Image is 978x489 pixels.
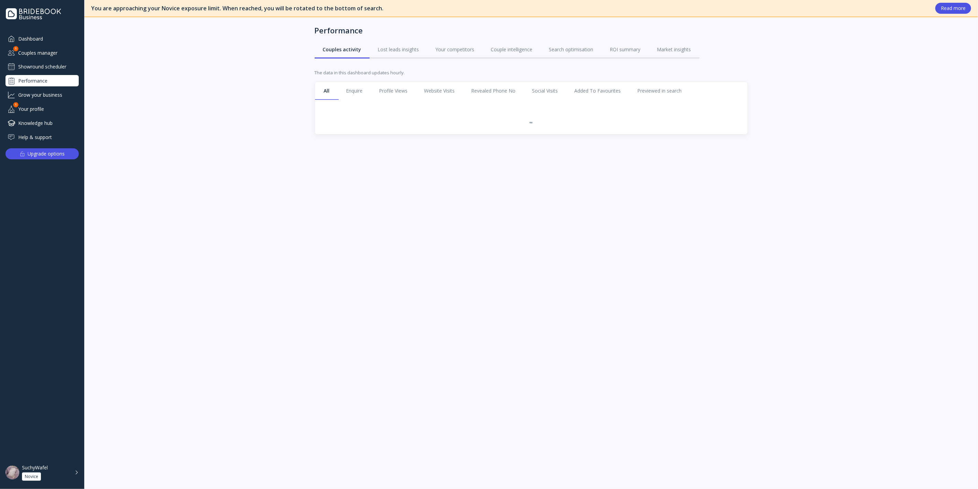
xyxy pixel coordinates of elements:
[25,474,38,479] div: Novice
[370,41,427,59] a: Lost leads insights
[316,82,338,100] a: All
[13,102,19,107] div: 1
[6,466,19,479] img: dpr=2,fit=cover,g=face,w=48,h=48
[338,82,371,100] a: Enquire
[6,61,79,72] a: Showround scheduler
[436,46,475,53] div: Your competitors
[28,149,65,159] div: Upgrade options
[91,4,928,12] div: You are approaching your Novice exposure limit. When reached, you will be rotated to the bottom o...
[6,103,79,115] a: Your profile1
[524,82,566,100] a: Social Visits
[6,89,79,100] a: Grow your business
[6,148,79,159] button: Upgrade options
[22,465,48,471] div: SuchyWafel
[6,47,79,59] a: Couples manager1
[323,46,361,53] div: Couples activity
[6,103,79,115] div: Your profile
[378,46,419,53] div: Lost leads insights
[629,82,690,100] a: Previewed in search
[13,46,19,51] div: 1
[566,82,629,100] a: Added To Favourites
[6,47,79,59] div: Couples manager
[549,46,594,53] div: Search optimisation
[6,75,79,86] a: Performance
[941,6,966,11] div: Read more
[657,46,691,53] div: Market insights
[6,131,79,143] a: Help & support
[491,46,533,53] div: Couple intelligence
[315,41,370,59] a: Couples activity
[649,41,699,59] a: Market insights
[463,82,524,100] a: Revealed Phone No
[610,46,641,53] div: ROI summary
[541,41,602,59] a: Search optimisation
[483,41,541,59] a: Couple intelligence
[6,33,79,44] a: Dashboard
[315,70,748,76] div: The data in this dashboard updates hourly.
[944,456,978,489] iframe: Chat Widget
[315,25,363,35] div: Performance
[416,82,463,100] a: Website Visits
[6,117,79,129] a: Knowledge hub
[935,3,971,14] button: Read more
[427,41,483,59] a: Your competitors
[602,41,649,59] a: ROI summary
[371,82,416,100] a: Profile Views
